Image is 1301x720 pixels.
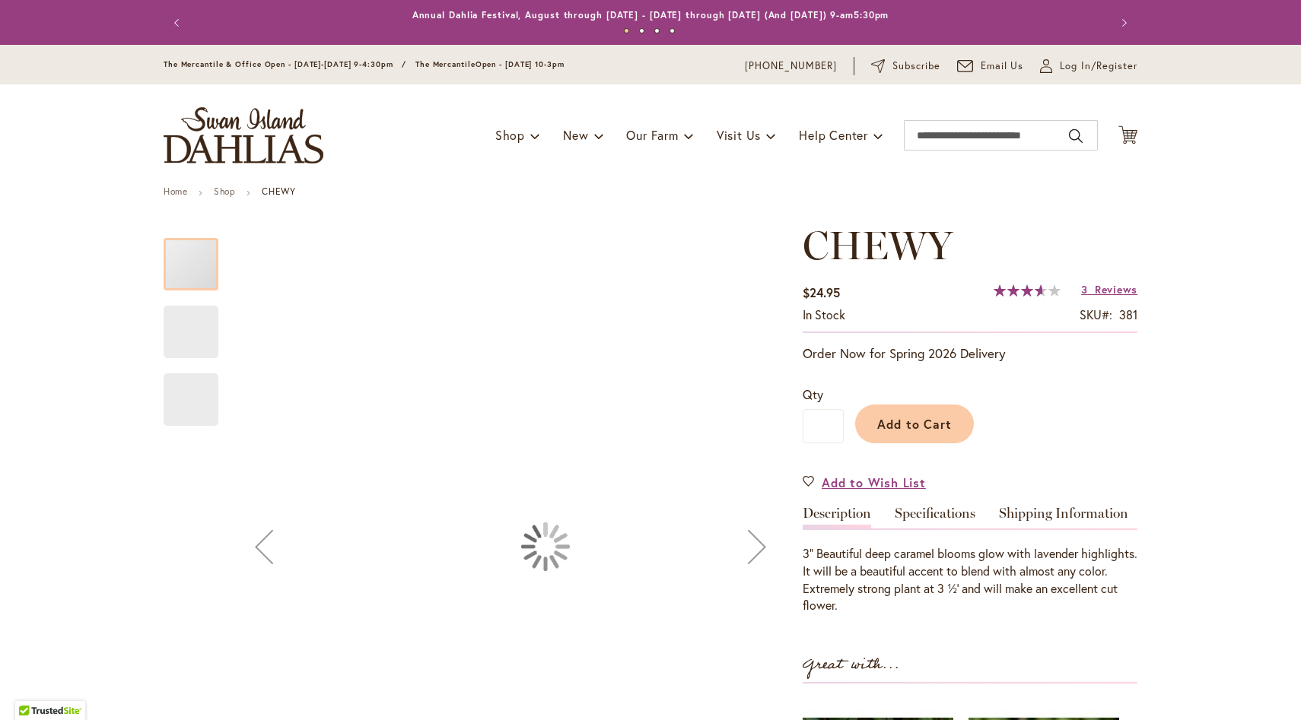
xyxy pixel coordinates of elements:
[803,386,823,402] span: Qty
[895,506,975,528] a: Specifications
[822,474,926,491] span: Add to Wish List
[803,221,953,269] span: CHEWY
[1081,282,1088,297] span: 3
[214,186,235,197] a: Shop
[799,127,868,143] span: Help Center
[803,474,926,491] a: Add to Wish List
[803,506,871,528] a: Description
[803,506,1137,614] div: Detailed Product Info
[803,284,840,300] span: $24.95
[803,545,1137,614] div: 3” Beautiful deep caramel blooms glow with lavender highlights. It will be a beautiful accent to ...
[1107,8,1137,38] button: Next
[745,59,837,74] a: [PHONE_NUMBER]
[957,59,1024,74] a: Email Us
[262,186,295,197] strong: CHEWY
[871,59,940,74] a: Subscribe
[1081,282,1137,297] a: 3 Reviews
[1095,282,1137,297] span: Reviews
[164,186,187,197] a: Home
[563,127,588,143] span: New
[803,652,900,677] strong: Great with...
[803,306,845,324] div: Availability
[164,8,194,38] button: Previous
[624,28,629,33] button: 1 of 4
[1040,59,1137,74] a: Log In/Register
[164,223,234,290] div: CHEWY
[164,358,218,426] div: CHEWY
[495,127,525,143] span: Shop
[803,344,1137,363] p: Order Now for Spring 2026 Delivery
[803,306,845,322] span: In stock
[1080,306,1112,322] strong: SKU
[164,290,234,358] div: CHEWY
[654,28,660,33] button: 3 of 4
[476,59,565,69] span: Open - [DATE] 10-3pm
[717,127,761,143] span: Visit Us
[164,107,323,163] a: store logo
[1119,306,1137,324] div: 381
[981,59,1024,74] span: Email Us
[1060,59,1137,74] span: Log In/Register
[999,506,1128,528] a: Shipping Information
[412,9,889,21] a: Annual Dahlia Festival, August through [DATE] - [DATE] through [DATE] (And [DATE]) 9-am5:30pm
[670,28,675,33] button: 4 of 4
[994,284,1061,297] div: 73%
[626,127,678,143] span: Our Farm
[639,28,644,33] button: 2 of 4
[877,416,953,432] span: Add to Cart
[855,404,974,443] button: Add to Cart
[164,59,476,69] span: The Mercantile & Office Open - [DATE]-[DATE] 9-4:30pm / The Mercantile
[892,59,940,74] span: Subscribe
